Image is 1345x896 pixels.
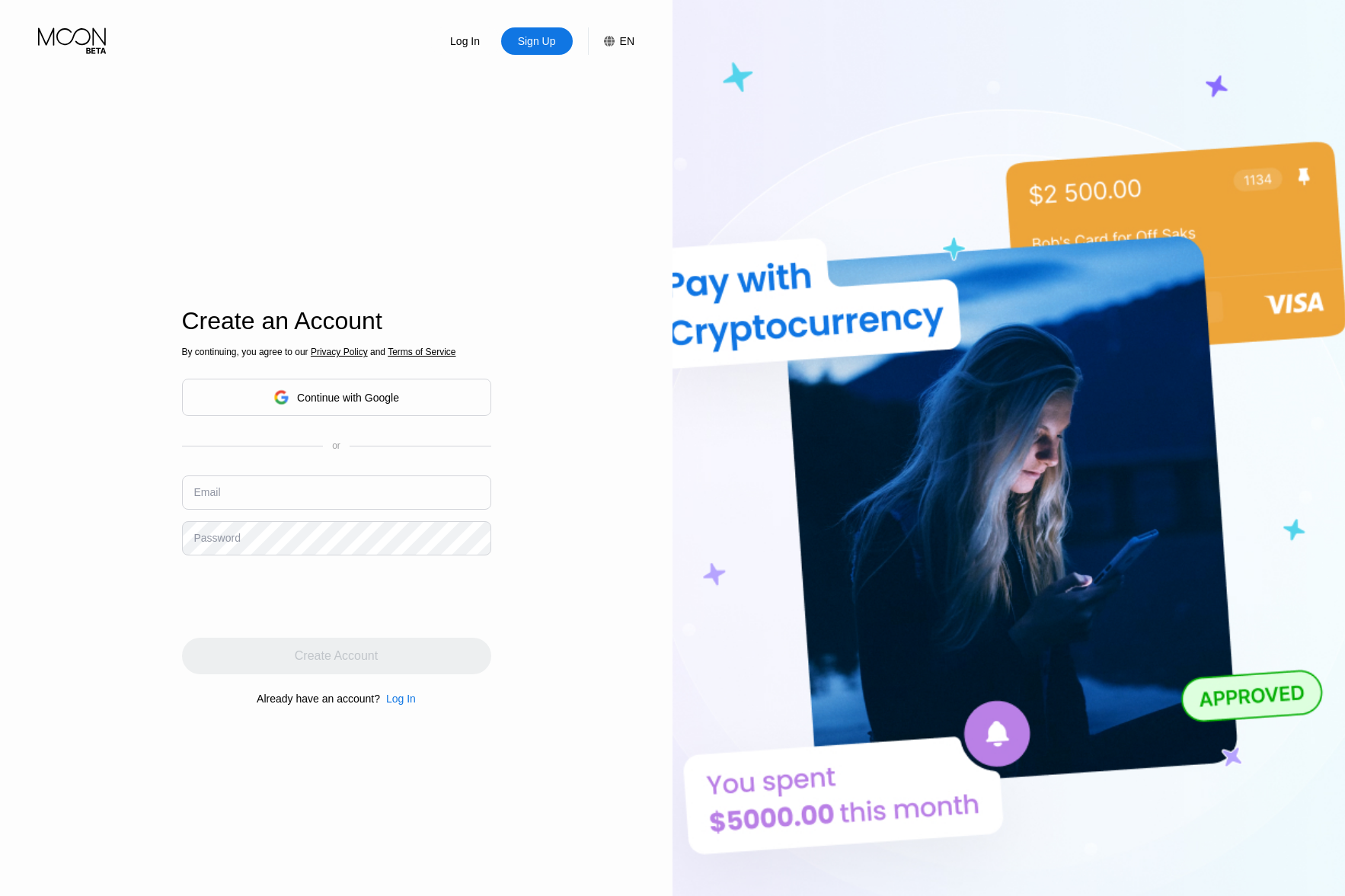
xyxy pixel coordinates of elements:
[386,693,416,705] div: Log In
[516,34,557,49] div: Sign Up
[194,532,241,544] div: Password
[380,693,416,705] div: Log In
[194,486,221,498] div: Email
[588,27,634,55] div: EN
[182,379,491,416] div: Continue with Google
[182,567,414,626] iframe: reCAPTCHA
[368,347,388,357] span: and
[388,347,455,357] span: Terms of Service
[182,347,491,357] div: By continuing, you agree to our
[501,27,573,55] div: Sign Up
[182,307,491,335] div: Create an Account
[620,35,634,47] div: EN
[449,34,481,49] div: Log In
[332,440,340,451] div: or
[311,347,368,357] span: Privacy Policy
[257,693,380,705] div: Already have an account?
[297,392,399,404] div: Continue with Google
[430,27,501,55] div: Log In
